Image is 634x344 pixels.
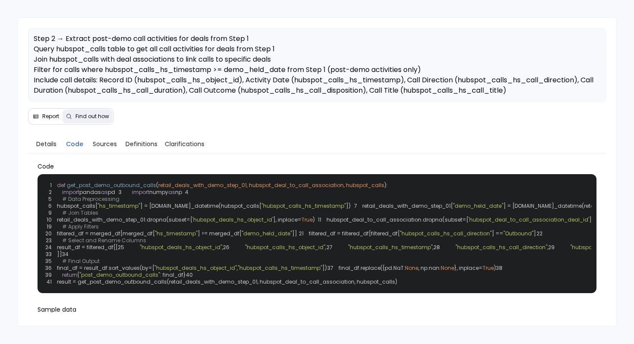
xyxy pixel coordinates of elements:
span: "demo_held_date" [453,202,503,210]
span: , [237,264,238,272]
span: , [222,244,223,251]
span: ], inplace= [589,216,618,223]
button: Find out how [63,109,113,123]
span: "hubspot_deals_hs_object_id" [154,264,237,272]
span: 4 [182,189,194,196]
span: retail_deals_with_demo_step_01.dropna(subset=[ [57,216,192,223]
span: retail_deals_with_demo_step_01, hubspot_deal_to_call_association, hubspot_calls [158,181,384,189]
span: Report [42,113,59,120]
span: ) [494,264,496,272]
span: 7 [351,203,362,210]
span: 24 [45,244,57,251]
span: 39 [45,272,57,278]
span: 27 [326,244,338,251]
span: numpy [149,188,168,196]
span: }, inplace= [454,264,483,272]
span: filtered_df = filtered_df[filtered_df[ [309,230,400,237]
span: "hubspot_calls_hs_timestamp" [348,244,433,251]
span: Sources [93,139,117,149]
span: ]) [322,264,327,272]
span: 29 [548,244,560,251]
span: None [405,264,418,272]
span: "hubspot_calls_hs_call_direction" [400,230,492,237]
span: 5 [45,196,57,203]
span: 41 [45,278,57,285]
span: "post_demo_outbound_calls" [79,271,160,278]
span: 2 [45,189,57,196]
span: "hs_timestamp" [97,202,140,210]
span: pandas [79,188,101,196]
span: Code [66,139,83,149]
span: as [101,188,108,196]
span: 28 [433,244,445,251]
span: ] [534,230,536,237]
span: 37 [327,265,339,272]
span: 9 [45,210,57,216]
span: import [62,188,79,196]
span: "hubspot_calls_hs_object_id" [245,244,325,251]
span: def [57,181,66,189]
span: "hubspot_calls_hs_timestamp" [261,202,346,210]
span: 26 [223,244,235,251]
span: 33 [45,251,57,258]
span: ) [313,216,315,223]
span: "hubspot_calls_hs_timestamp" [238,264,322,272]
span: # Data Preprocessing [62,195,119,203]
span: None [441,264,454,272]
span: "demo_held_date" [242,230,292,237]
span: ] = [DOMAIN_NAME]_datetime(hubspot_calls[ [140,202,261,210]
span: filtered_df = merged_df[merged_df[ [57,230,155,237]
span: "hs_timestamp" [155,230,198,237]
span: 20 [45,230,57,237]
span: Definitions [126,139,157,149]
span: final_df.replace({pd.NaT: [339,264,405,272]
span: return [62,271,77,278]
span: 10 [45,216,57,223]
span: 35 [45,258,57,265]
span: 22 [536,230,548,237]
span: np [175,188,182,196]
span: 21 [297,230,309,237]
span: # Select and Rename Columns [62,237,146,244]
span: ): [384,181,388,189]
span: ] >= merged_df[ [198,230,242,237]
span: 25 [118,244,129,251]
span: 1 [45,182,57,189]
span: ] == [492,230,503,237]
span: # Final Output [62,257,100,265]
span: 'hubspot_deal_to_call_association_deal_id' [468,216,589,223]
span: # Apply Filters [62,223,99,230]
span: { [77,271,79,278]
span: Clarifications [165,139,204,149]
span: import [132,188,149,196]
span: ( [156,181,158,189]
span: : final_df} [160,271,186,278]
span: Details [36,139,56,149]
span: , np.nan: [418,264,441,272]
span: 6 [45,203,57,210]
span: 19 [45,223,57,230]
span: as [168,188,175,196]
span: "hubspot_deals_hs_object_id" [140,244,222,251]
span: "Outbound" [503,230,534,237]
span: ]) [346,202,351,210]
span: True [301,216,313,223]
button: Report [29,109,63,123]
span: 38 [496,265,508,272]
span: , [325,244,326,251]
span: ]] [292,230,297,237]
span: 11 [315,216,326,223]
span: 'hubspot_deals_hs_object_id' [192,216,273,223]
span: final_df = result_df.sort_values(by=[ [57,264,154,272]
span: 3 [115,189,127,196]
span: , [547,244,548,251]
span: Sample data [38,305,596,314]
span: 40 [186,272,198,278]
span: "hubspot_calls_hs_call_direction" [455,244,547,251]
span: 34 [62,251,74,258]
span: hubspot_calls[ [57,202,97,210]
span: Code [38,162,596,171]
span: ], inplace= [273,216,301,223]
span: retail_deals_with_demo_step_01[ [362,202,453,210]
